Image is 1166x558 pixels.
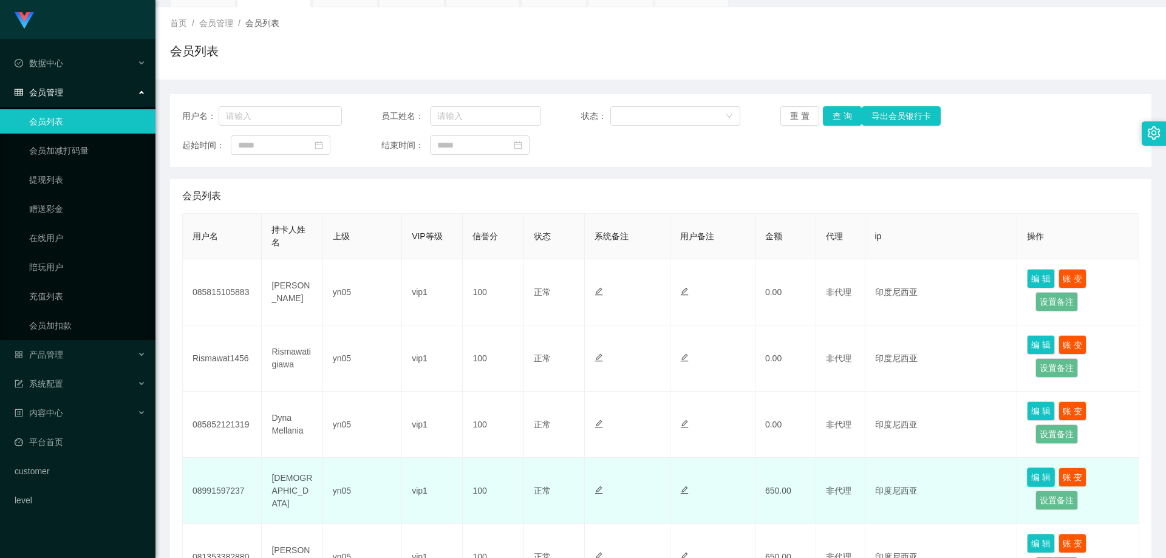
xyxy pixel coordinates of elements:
span: 员工姓名： [381,110,430,123]
button: 账 变 [1059,401,1086,421]
td: 100 [463,325,523,392]
td: 650.00 [755,458,816,524]
td: Rismawat1456 [183,325,262,392]
i: 图标: appstore-o [15,350,23,359]
span: 数据中心 [15,58,63,68]
span: 会员管理 [15,87,63,97]
button: 设置备注 [1035,292,1078,311]
i: 图标: edit [595,486,603,494]
span: 正常 [534,353,551,363]
span: 内容中心 [15,408,63,418]
img: logo.9652507e.png [15,12,34,29]
a: 在线用户 [29,226,146,250]
td: 0.00 [755,392,816,458]
button: 导出会员银行卡 [862,106,941,126]
i: 图标: edit [595,353,603,362]
span: 状态 [534,231,551,241]
button: 账 变 [1059,335,1086,355]
i: 图标: edit [595,420,603,428]
td: 100 [463,392,523,458]
span: 系统备注 [595,231,629,241]
span: VIP等级 [412,231,443,241]
button: 编 辑 [1027,269,1055,288]
button: 编 辑 [1027,401,1055,421]
td: 100 [463,458,523,524]
a: 充值列表 [29,284,146,308]
td: 085852121319 [183,392,262,458]
button: 账 变 [1059,534,1086,553]
span: 首页 [170,18,187,28]
td: [DEMOGRAPHIC_DATA] [262,458,322,524]
td: [PERSON_NAME] [262,259,322,325]
td: 印度尼西亚 [865,259,1018,325]
span: ip [875,231,882,241]
i: 图标: setting [1147,126,1161,140]
span: 正常 [534,287,551,297]
a: 会员加减打码量 [29,138,146,163]
span: 非代理 [826,486,851,495]
td: 0.00 [755,325,816,392]
i: 图标: edit [680,420,689,428]
i: 图标: table [15,88,23,97]
td: Rismawati giawa [262,325,322,392]
td: 08991597237 [183,458,262,524]
i: 图标: calendar [514,141,522,149]
td: 0.00 [755,259,816,325]
span: 会员列表 [182,189,221,203]
a: customer [15,459,146,483]
span: 会员列表 [245,18,279,28]
input: 请输入 [219,106,342,126]
span: 产品管理 [15,350,63,359]
i: 图标: down [726,112,733,121]
td: yn05 [323,325,402,392]
td: 100 [463,259,523,325]
span: 用户备注 [680,231,714,241]
i: 图标: check-circle-o [15,59,23,67]
i: 图标: edit [680,486,689,494]
span: / [192,18,194,28]
i: 图标: calendar [315,141,323,149]
button: 编 辑 [1027,468,1055,487]
span: 非代理 [826,420,851,429]
button: 设置备注 [1035,424,1078,444]
h1: 会员列表 [170,42,219,60]
td: yn05 [323,392,402,458]
span: 金额 [765,231,782,241]
a: 会员列表 [29,109,146,134]
a: 提现列表 [29,168,146,192]
span: 上级 [333,231,350,241]
button: 设置备注 [1035,491,1078,510]
td: 印度尼西亚 [865,458,1018,524]
button: 账 变 [1059,468,1086,487]
span: 用户名 [193,231,218,241]
td: yn05 [323,259,402,325]
span: 正常 [534,420,551,429]
span: / [238,18,240,28]
i: 图标: edit [680,287,689,296]
span: 代理 [826,231,843,241]
button: 重 置 [780,106,819,126]
td: vip1 [402,392,463,458]
span: 非代理 [826,353,851,363]
span: 起始时间： [182,139,231,152]
td: vip1 [402,259,463,325]
span: 操作 [1027,231,1044,241]
button: 编 辑 [1027,335,1055,355]
span: 系统配置 [15,379,63,389]
td: vip1 [402,325,463,392]
span: 用户名： [182,110,219,123]
span: 会员管理 [199,18,233,28]
td: vip1 [402,458,463,524]
i: 图标: form [15,379,23,388]
td: 印度尼西亚 [865,392,1018,458]
td: 085815105883 [183,259,262,325]
i: 图标: edit [595,287,603,296]
a: 赠送彩金 [29,197,146,221]
button: 编 辑 [1027,534,1055,553]
button: 查 询 [823,106,862,126]
button: 账 变 [1059,269,1086,288]
a: 会员加扣款 [29,313,146,338]
td: yn05 [323,458,402,524]
a: level [15,488,146,512]
td: Dyna Mellania [262,392,322,458]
